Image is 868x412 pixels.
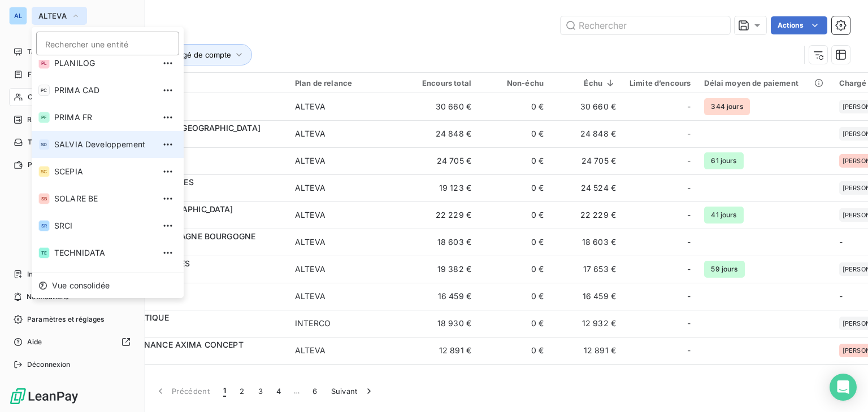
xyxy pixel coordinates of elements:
span: - [687,209,691,221]
td: 12 891 € [406,337,478,364]
td: 24 705 € [406,147,478,174]
span: 59 jours [704,261,744,278]
td: 16 459 € [406,283,478,310]
span: - [687,128,691,139]
td: 30 660 € [550,93,623,120]
button: 6 [306,379,324,403]
span: Notifications [27,292,68,302]
span: AGENCE MAINTENANCE AXIMA CONCEPT [78,340,244,349]
div: Échu [557,78,616,87]
div: SD [38,139,50,150]
span: PRIMA FR [54,112,154,123]
span: Relances [27,115,57,125]
td: 0 € [478,364,550,391]
button: Chargé de compte [149,44,252,65]
div: ALTEVA [295,345,325,356]
td: 24 705 € [550,147,623,174]
span: ALTEVA [38,11,67,20]
td: 12 932 € [550,310,623,337]
td: 24 848 € [550,120,623,147]
span: - [687,155,691,166]
td: 16 459 € [550,283,623,310]
span: Tâches [28,137,51,147]
span: SRCI [54,220,154,231]
img: Logo LeanPay [9,387,79,405]
div: Open Intercom Messenger [830,374,857,401]
button: Actions [771,16,827,34]
td: 12 891 € [550,337,623,364]
td: 0 € [478,283,550,310]
span: 41 jours [704,207,743,223]
div: Non-échu [485,78,544,87]
span: Paramètres et réglages [27,314,104,325]
td: 0 € [478,174,550,201]
div: ALTEVA [295,128,325,139]
span: - [687,291,691,302]
button: 4 [270,379,288,403]
td: 0 € [478,337,550,364]
button: Précédent [148,379,216,403]
span: Vue consolidée [52,280,110,291]
td: 18 930 € [406,310,478,337]
div: Délai moyen de paiement [704,78,825,87]
input: placeholder [36,32,179,55]
div: ALTEVA [295,236,325,248]
span: C_ADPT [78,323,281,335]
td: 30 660 € [406,93,478,120]
div: Encours total [413,78,471,87]
div: PF [38,112,50,123]
a: Aide [9,333,135,351]
span: - [839,237,843,247]
div: PC [38,85,50,96]
div: Plan de relance [295,78,399,87]
span: - [687,182,691,194]
span: … [288,382,306,400]
span: - [839,291,843,301]
button: 1 [216,379,233,403]
span: 1 [223,385,226,397]
div: ALTEVA [295,209,325,221]
span: Déconnexion [27,360,71,370]
div: TE [38,247,50,258]
button: 2 [233,379,251,403]
span: Factures [28,69,57,80]
td: 30 861 € [406,364,478,391]
div: Limite d’encours [630,78,691,87]
div: ALTEVA [295,182,325,194]
div: PL [38,58,50,69]
td: 10 866 € [550,364,623,391]
span: TECHNIDATA [54,247,154,258]
div: SC [38,166,50,177]
div: SB [38,193,50,204]
span: Imports [27,269,52,279]
td: 22 229 € [406,201,478,229]
span: - [687,236,691,248]
button: 3 [251,379,270,403]
td: 0 € [478,147,550,174]
span: Tableau de bord [27,47,80,57]
span: SOLARE BE [54,193,154,204]
td: 0 € [478,93,550,120]
span: Paiements [28,160,62,170]
td: 24 848 € [406,120,478,147]
span: 344 jours [704,98,749,115]
div: ALTEVA [295,291,325,302]
span: Aide [27,337,42,347]
button: Suivant [324,379,381,403]
td: 19 382 € [406,256,478,283]
div: INTERCO [295,318,331,329]
span: Chargé de compte [166,50,231,59]
td: 18 603 € [550,229,623,256]
td: 0 € [478,201,550,229]
td: 19 123 € [406,174,478,201]
div: SR [38,220,50,231]
td: 22 229 € [550,201,623,229]
div: ALTEVA [295,155,325,166]
span: 61 jours [704,152,743,169]
span: - [687,264,691,275]
span: - [687,318,691,329]
td: 0 € [478,229,550,256]
span: - [687,101,691,112]
div: ALTEVA [295,101,325,112]
div: AL [9,7,27,25]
